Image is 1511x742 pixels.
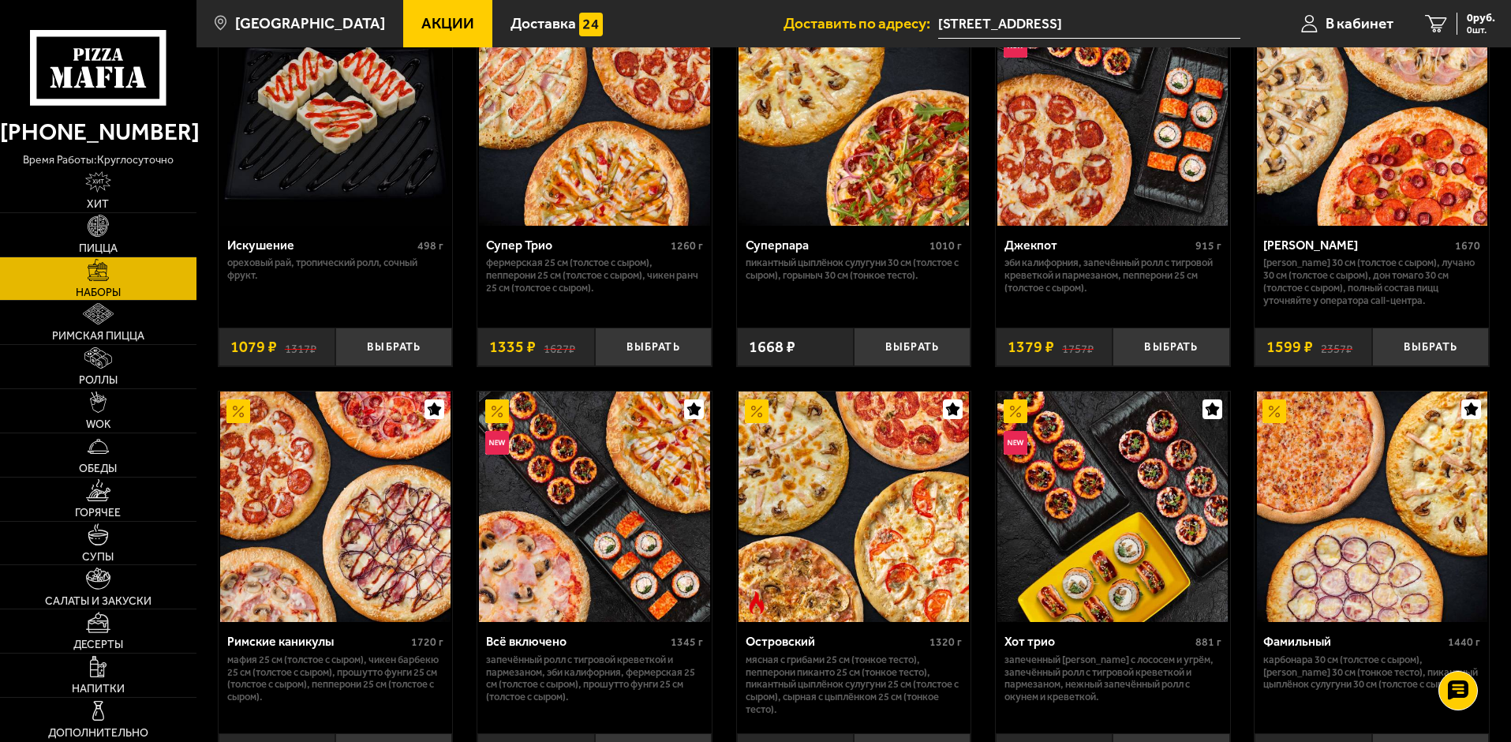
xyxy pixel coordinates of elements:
[48,728,148,739] span: Дополнительно
[1467,25,1495,35] span: 0 шт.
[227,634,408,649] div: Римские каникулы
[227,257,444,282] p: Ореховый рай, Тропический ролл, Сочный фрукт.
[1326,16,1393,31] span: В кабинет
[82,552,114,563] span: Супы
[76,287,121,298] span: Наборы
[1195,635,1221,649] span: 881 г
[854,328,971,366] button: Выбрать
[1262,399,1286,423] img: Акционный
[1266,339,1313,355] span: 1599 ₽
[52,331,144,342] span: Римская пицца
[485,431,509,455] img: Новинка
[745,591,769,615] img: Острое блюдо
[997,392,1228,622] img: Хот трио
[1004,654,1221,704] p: Запеченный [PERSON_NAME] с лососем и угрём, Запечённый ролл с тигровой креветкой и пармезаном, Не...
[226,399,250,423] img: Акционный
[929,239,962,253] span: 1010 г
[745,399,769,423] img: Акционный
[79,463,117,474] span: Обеды
[489,339,536,355] span: 1335 ₽
[73,639,123,650] span: Десерты
[1321,339,1352,355] s: 2357 ₽
[1467,13,1495,24] span: 0 руб.
[784,16,938,31] span: Доставить по адресу:
[579,13,603,36] img: 15daf4d41897b9f0e9f617042186c801.svg
[739,392,969,622] img: Островский
[1448,635,1480,649] span: 1440 г
[285,339,316,355] s: 1317 ₽
[996,392,1230,622] a: АкционныйНовинкаХот трио
[511,16,576,31] span: Доставка
[219,392,453,622] a: АкционныйРимские каникулы
[1004,399,1027,423] img: Акционный
[544,339,575,355] s: 1627 ₽
[479,392,709,622] img: Всё включено
[671,239,703,253] span: 1260 г
[86,419,110,430] span: WOK
[746,654,963,717] p: Мясная с грибами 25 см (тонкое тесто), Пепперони Пиканто 25 см (тонкое тесто), Пикантный цыплёнок...
[1004,634,1191,649] div: Хот трио
[749,339,795,355] span: 1668 ₽
[79,375,118,386] span: Роллы
[235,16,385,31] span: [GEOGRAPHIC_DATA]
[1062,339,1094,355] s: 1757 ₽
[1113,328,1229,366] button: Выбрать
[929,635,962,649] span: 1320 г
[746,634,926,649] div: Островский
[417,239,443,253] span: 498 г
[1263,634,1444,649] div: Фамильный
[938,9,1240,39] span: Кубинская улица, 76к7
[746,238,926,253] div: Суперпара
[421,16,474,31] span: Акции
[485,399,509,423] img: Акционный
[227,654,444,704] p: Мафия 25 см (толстое с сыром), Чикен Барбекю 25 см (толстое с сыром), Прошутто Фунги 25 см (толст...
[1257,392,1487,622] img: Фамильный
[411,635,443,649] span: 1720 г
[737,392,971,622] a: АкционныйОстрое блюдоОстровский
[486,654,703,704] p: Запечённый ролл с тигровой креветкой и пармезаном, Эби Калифорния, Фермерская 25 см (толстое с сы...
[75,508,121,519] span: Горячее
[230,339,277,355] span: 1079 ₽
[486,238,667,253] div: Супер Трио
[220,392,451,622] img: Римские каникулы
[746,257,963,282] p: Пикантный цыплёнок сулугуни 30 см (толстое с сыром), Горыныч 30 см (тонкое тесто).
[79,243,118,254] span: Пицца
[87,199,109,210] span: Хит
[45,596,151,607] span: Салаты и закуски
[1455,239,1480,253] span: 1670
[477,392,712,622] a: АкционныйНовинкаВсё включено
[1004,238,1191,253] div: Джекпот
[1195,239,1221,253] span: 915 г
[486,257,703,294] p: Фермерская 25 см (толстое с сыром), Пепперони 25 см (толстое с сыром), Чикен Ранч 25 см (толстое ...
[486,634,667,649] div: Всё включено
[938,9,1240,39] input: Ваш адрес доставки
[671,635,703,649] span: 1345 г
[1263,257,1480,307] p: [PERSON_NAME] 30 см (толстое с сыром), Лучано 30 см (толстое с сыром), Дон Томаго 30 см (толстое ...
[227,238,414,253] div: Искушение
[1004,257,1221,294] p: Эби Калифорния, Запечённый ролл с тигровой креветкой и пармезаном, Пепперони 25 см (толстое с сыр...
[1008,339,1054,355] span: 1379 ₽
[335,328,452,366] button: Выбрать
[595,328,712,366] button: Выбрать
[1255,392,1489,622] a: АкционныйФамильный
[1004,431,1027,455] img: Новинка
[72,684,125,695] span: Напитки
[1263,654,1480,691] p: Карбонара 30 см (толстое с сыром), [PERSON_NAME] 30 см (тонкое тесто), Пикантный цыплёнок сулугун...
[1263,238,1451,253] div: [PERSON_NAME]
[1372,328,1489,366] button: Выбрать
